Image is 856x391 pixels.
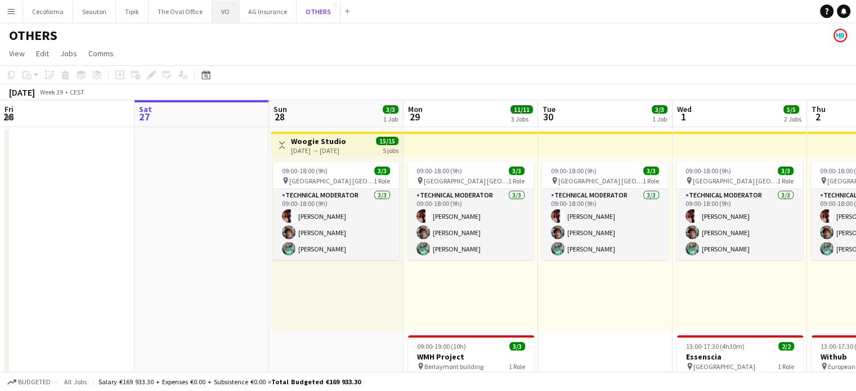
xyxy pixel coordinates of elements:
[407,189,534,260] app-card-role: Technical Moderator3/309:00-18:00 (9h)[PERSON_NAME][PERSON_NAME][PERSON_NAME]
[783,105,799,114] span: 5/5
[543,104,555,114] span: Tue
[62,377,89,386] span: All jobs
[37,88,65,96] span: Week 39
[56,46,82,61] a: Jobs
[3,110,14,123] span: 26
[297,1,340,23] button: OTHERS
[558,177,643,185] span: [GEOGRAPHIC_DATA] [GEOGRAPHIC_DATA]
[18,378,51,386] span: Budgeted
[511,115,532,123] div: 3 Jobs
[408,352,534,362] h3: WMH Project
[60,48,77,59] span: Jobs
[424,177,508,185] span: [GEOGRAPHIC_DATA] [GEOGRAPHIC_DATA]
[510,105,533,114] span: 11/11
[778,167,794,175] span: 3/3
[407,162,534,260] app-job-card: 09:00-18:00 (9h)3/3 [GEOGRAPHIC_DATA] [GEOGRAPHIC_DATA]1 RoleTechnical Moderator3/309:00-18:00 (9...
[212,1,239,23] button: VO
[98,377,361,386] div: Salary €169 933.30 + Expenses €0.00 + Subsistence €0.00 =
[417,342,466,350] span: 09:00-19:00 (10h)
[508,177,525,185] span: 1 Role
[282,167,328,175] span: 09:00-18:00 (9h)
[383,145,398,155] div: 5 jobs
[677,104,692,114] span: Wed
[73,1,116,23] button: Seauton
[424,362,483,371] span: Berlaymont building
[291,146,346,155] div: [DATE] → [DATE]
[5,46,29,61] a: View
[778,362,794,371] span: 1 Role
[542,189,668,260] app-card-role: Technical Moderator3/309:00-18:00 (9h)[PERSON_NAME][PERSON_NAME][PERSON_NAME]
[383,105,398,114] span: 3/3
[693,177,777,185] span: [GEOGRAPHIC_DATA] [GEOGRAPHIC_DATA]
[408,104,423,114] span: Mon
[676,162,803,260] app-job-card: 09:00-18:00 (9h)3/3 [GEOGRAPHIC_DATA] [GEOGRAPHIC_DATA]1 RoleTechnical Moderator3/309:00-18:00 (9...
[652,115,667,123] div: 1 Job
[272,110,287,123] span: 28
[273,162,399,260] app-job-card: 09:00-18:00 (9h)3/3 [GEOGRAPHIC_DATA] [GEOGRAPHIC_DATA]1 RoleTechnical Moderator3/309:00-18:00 (9...
[509,342,525,350] span: 3/3
[777,177,794,185] span: 1 Role
[833,29,847,42] app-user-avatar: HR Team
[810,110,826,123] span: 2
[778,342,794,350] span: 2/2
[675,110,692,123] span: 1
[70,88,84,96] div: CEST
[509,362,525,371] span: 1 Role
[416,167,462,175] span: 09:00-18:00 (9h)
[116,1,149,23] button: Tipik
[88,48,114,59] span: Comms
[376,137,398,145] span: 15/15
[509,167,525,175] span: 3/3
[686,342,745,350] span: 13:00-17:30 (4h30m)
[149,1,212,23] button: The Oval Office
[677,352,803,362] h3: Essenscia
[274,104,287,114] span: Sun
[9,87,35,98] div: [DATE]
[32,46,53,61] a: Edit
[9,48,25,59] span: View
[383,115,398,123] div: 1 Job
[643,167,659,175] span: 3/3
[36,48,49,59] span: Edit
[812,104,826,114] span: Thu
[784,115,801,123] div: 2 Jobs
[239,1,297,23] button: AG Insurance
[652,105,667,114] span: 3/3
[5,104,14,114] span: Fri
[289,177,374,185] span: [GEOGRAPHIC_DATA] [GEOGRAPHIC_DATA]
[406,110,423,123] span: 29
[84,46,118,61] a: Comms
[271,377,361,386] span: Total Budgeted €169 933.30
[23,1,73,23] button: Cecoforma
[542,162,668,260] app-job-card: 09:00-18:00 (9h)3/3 [GEOGRAPHIC_DATA] [GEOGRAPHIC_DATA]1 RoleTechnical Moderator3/309:00-18:00 (9...
[374,177,390,185] span: 1 Role
[685,167,731,175] span: 09:00-18:00 (9h)
[291,136,346,146] h3: Woogie Studio
[9,27,57,44] h1: OTHERS
[137,110,152,123] span: 27
[541,110,555,123] span: 30
[643,177,659,185] span: 1 Role
[374,167,390,175] span: 3/3
[551,167,597,175] span: 09:00-18:00 (9h)
[273,189,399,260] app-card-role: Technical Moderator3/309:00-18:00 (9h)[PERSON_NAME][PERSON_NAME][PERSON_NAME]
[6,376,52,388] button: Budgeted
[693,362,755,371] span: [GEOGRAPHIC_DATA]
[676,189,803,260] app-card-role: Technical Moderator3/309:00-18:00 (9h)[PERSON_NAME][PERSON_NAME][PERSON_NAME]
[139,104,152,114] span: Sat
